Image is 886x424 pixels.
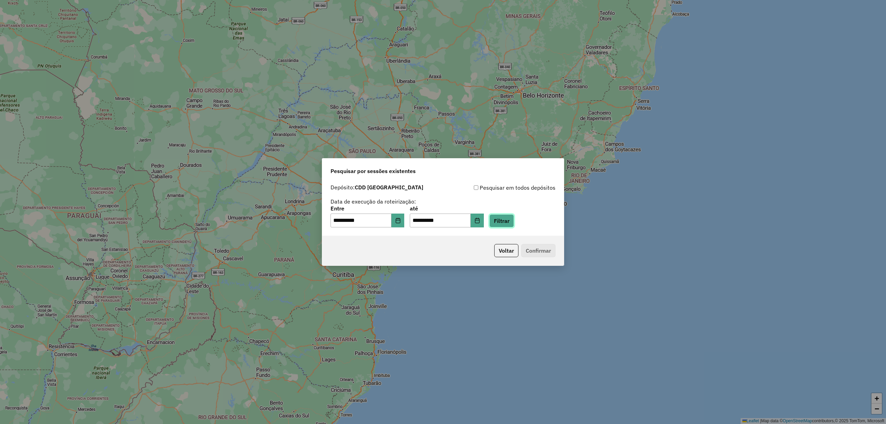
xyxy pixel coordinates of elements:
[489,214,514,227] button: Filtrar
[355,184,423,191] strong: CDD [GEOGRAPHIC_DATA]
[471,214,484,227] button: Choose Date
[331,183,423,191] label: Depósito:
[494,244,518,257] button: Voltar
[331,197,416,206] label: Data de execução da roteirização:
[443,183,555,192] div: Pesquisar em todos depósitos
[331,204,404,213] label: Entre
[391,214,405,227] button: Choose Date
[410,204,483,213] label: até
[331,167,416,175] span: Pesquisar por sessões existentes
